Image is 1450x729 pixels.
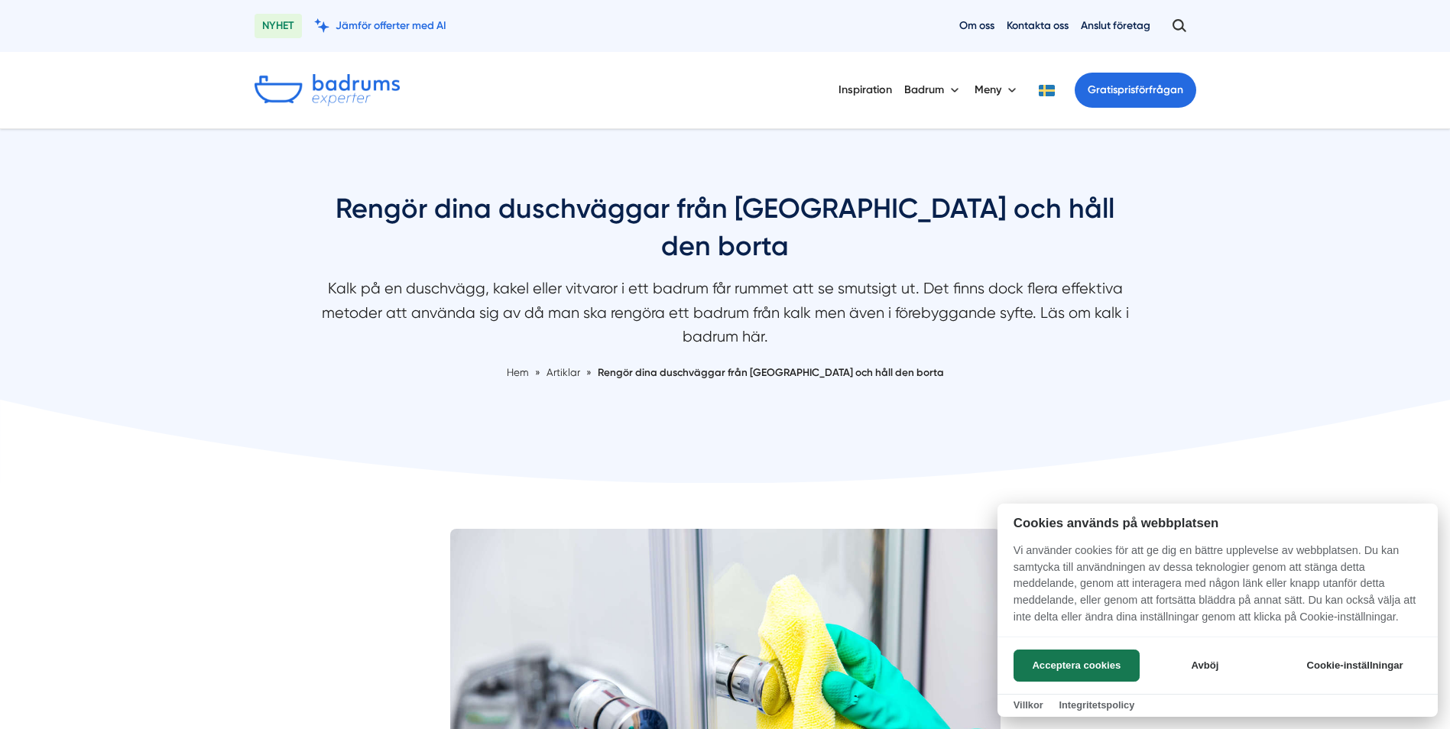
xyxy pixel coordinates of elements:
a: Integritetspolicy [1059,699,1134,711]
button: Cookie-inställningar [1288,650,1422,682]
p: Vi använder cookies för att ge dig en bättre upplevelse av webbplatsen. Du kan samtycka till anvä... [997,543,1438,636]
h2: Cookies används på webbplatsen [997,516,1438,530]
a: Villkor [1014,699,1043,711]
button: Avböj [1144,650,1266,682]
button: Acceptera cookies [1014,650,1140,682]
